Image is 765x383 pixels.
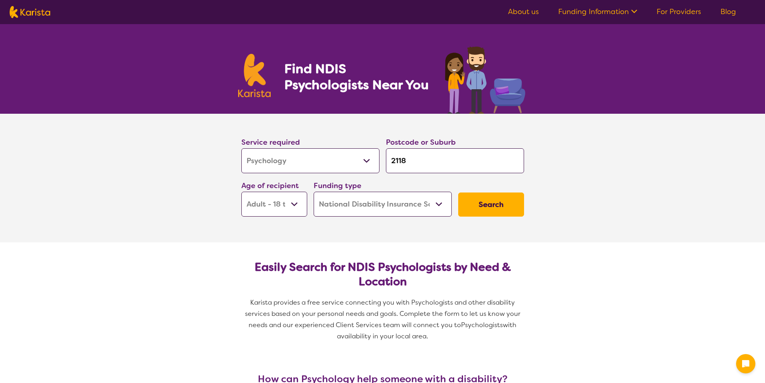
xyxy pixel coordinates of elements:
h1: Find NDIS Psychologists Near You [284,61,433,93]
button: Search [458,193,524,217]
h2: Easily Search for NDIS Psychologists by Need & Location [248,260,518,289]
a: About us [508,7,539,16]
a: Funding Information [558,7,637,16]
label: Age of recipient [241,181,299,190]
label: Funding type [314,181,361,190]
a: Blog [720,7,736,16]
label: Service required [241,137,300,147]
img: Karista logo [238,54,271,97]
img: Karista logo [10,6,50,18]
label: Postcode or Suburb [386,137,456,147]
input: Type [386,148,524,173]
img: psychology [442,43,527,114]
span: Psychologists [461,321,503,329]
a: For Providers [657,7,701,16]
span: Karista provides a free service connecting you with Psychologists and other disability services b... [245,298,522,329]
